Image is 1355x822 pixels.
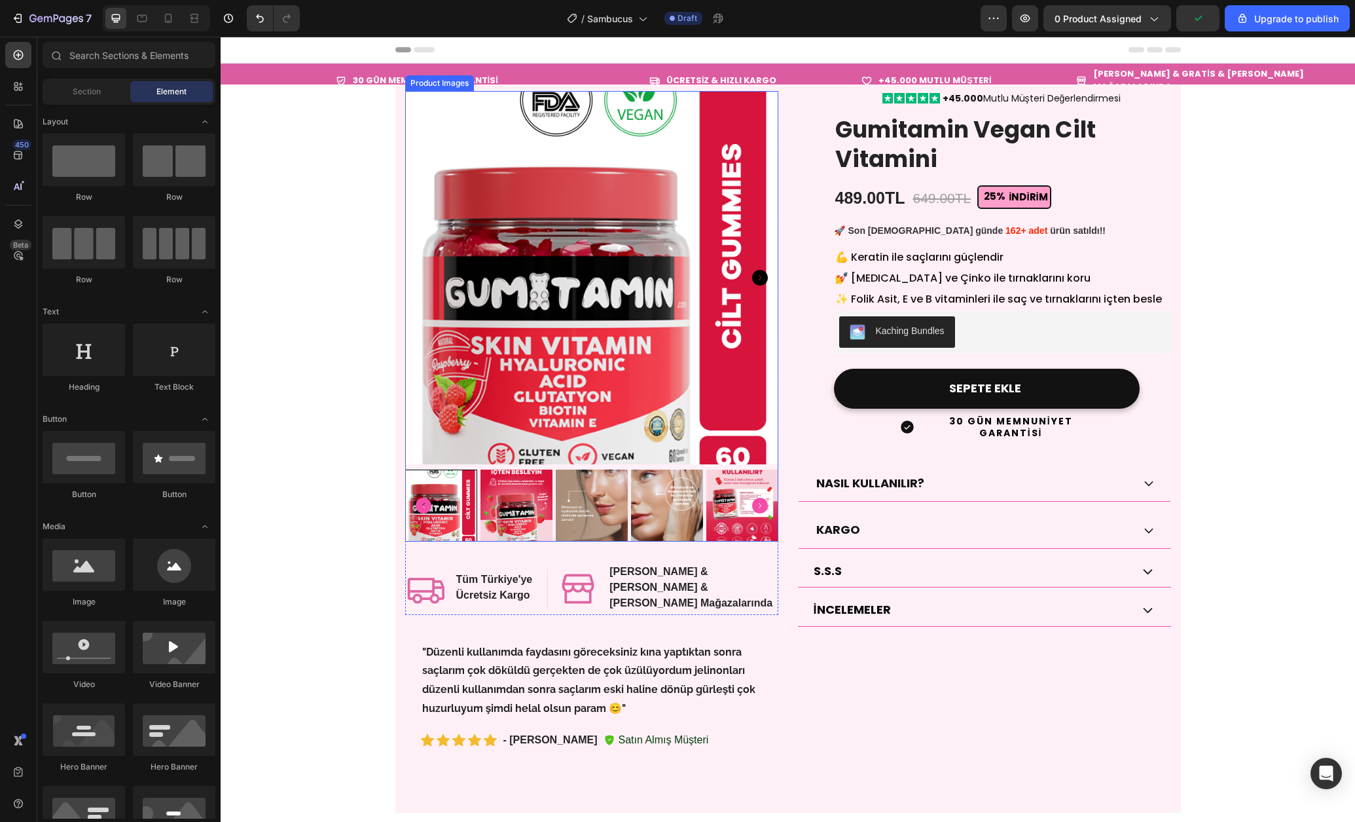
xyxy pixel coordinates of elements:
[43,521,65,532] span: Media
[729,378,852,403] strong: 30 GÜN MEMNUNİYET GARANTİSİ
[577,557,686,589] a: İNCELEMELER
[43,116,68,128] span: Layout
[615,255,941,270] span: ✨ Folik Asit, E ve B vitaminleri ile saç ve tırnaklarını içten besle
[829,189,885,199] b: ürün satıldı!!
[43,306,59,318] span: Text
[729,341,801,362] div: SEPETE EKLE
[194,301,215,322] span: Toggle open
[133,191,215,203] div: Row
[10,240,31,250] div: Beta
[658,37,770,50] strong: +45.000 MUTLU MÜŞTERİ
[73,86,101,98] span: Section
[677,12,697,24] span: Draft
[43,596,125,608] div: Image
[615,234,870,249] span: 💅 [MEDICAL_DATA] ve Çinko ile tırnaklarını koru
[133,489,215,500] div: Button
[786,151,829,170] div: İNDİRİM
[532,233,547,249] button: Carousel Next Arrow
[613,187,624,201] span: 🚀
[577,519,637,550] a: S.S.S
[43,489,125,500] div: Button
[596,485,640,501] span: KARGO
[593,526,621,542] span: S.S.S
[722,55,763,68] strong: +45.000
[1043,5,1171,31] button: 0 product assigned
[691,151,752,172] div: 649.00TL
[194,111,215,132] span: Toggle open
[629,288,645,303] img: KachingBundles.png
[628,189,783,199] b: Son [DEMOGRAPHIC_DATA] günde
[1236,12,1339,26] div: Upgrade to publish
[43,381,125,393] div: Heading
[43,42,215,68] input: Search Sections & Elements
[398,696,488,711] p: Satın Almış Müşteri
[283,696,377,711] p: - [PERSON_NAME]
[596,438,704,455] span: NASIL KULLANILIR?
[762,151,786,169] div: 25%
[655,288,724,301] div: Kaching Bundles
[133,596,215,608] div: Image
[195,461,211,477] button: Carousel Back Arrow
[1225,5,1350,31] button: Upgrade to publish
[202,609,535,678] strong: "Düzenli kullanımda faydasını göreceksiniz kına yaptıktan sonra saçlarım çok döküldü gerçekten de...
[532,461,547,477] button: Carousel Next Arrow
[593,565,670,581] span: İNCELEMELER
[12,140,31,150] div: 450
[43,679,125,690] div: Video
[86,10,92,26] p: 7
[43,191,125,203] div: Row
[133,761,215,773] div: Hero Banner
[156,86,187,98] span: Element
[1055,12,1142,26] span: 0 product assigned
[43,274,125,286] div: Row
[722,56,901,67] p: Mutlu Müşteri Değerlendirmesi
[785,189,827,199] b: 162+ adet
[5,5,98,31] button: 7
[43,761,125,773] div: Hero Banner
[613,77,950,139] h2: Gumitamin Vegan Cilt Vitamini
[615,213,783,228] span: 💪 Keratin ile saçlarını güçlendir
[194,409,215,430] span: Toggle open
[1310,758,1342,789] div: Open Intercom Messenger
[234,534,314,568] h2: Tüm Türkiye'ye Ücretsiz Kargo
[873,31,1083,56] strong: [PERSON_NAME] & GRATİS & [PERSON_NAME] MAĞAZALARINDA
[619,280,734,311] button: Kaching Bundles
[221,37,1355,822] iframe: Design area
[247,5,300,31] div: Undo/Redo
[581,12,585,26] span: /
[389,529,552,572] strong: [PERSON_NAME] & [PERSON_NAME] & [PERSON_NAME] Mağazalarında
[133,381,215,393] div: Text Block
[446,37,556,50] strong: ÜCRETSİZ & HIZLI KARGO
[133,274,215,286] div: Row
[187,41,251,52] div: Product Images
[43,413,67,425] span: Button
[613,149,686,174] div: 489.00TL
[133,679,215,690] div: Video Banner
[194,516,215,537] span: Toggle open
[587,12,633,26] span: Sambucus
[613,332,919,371] button: SEPETE EKLE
